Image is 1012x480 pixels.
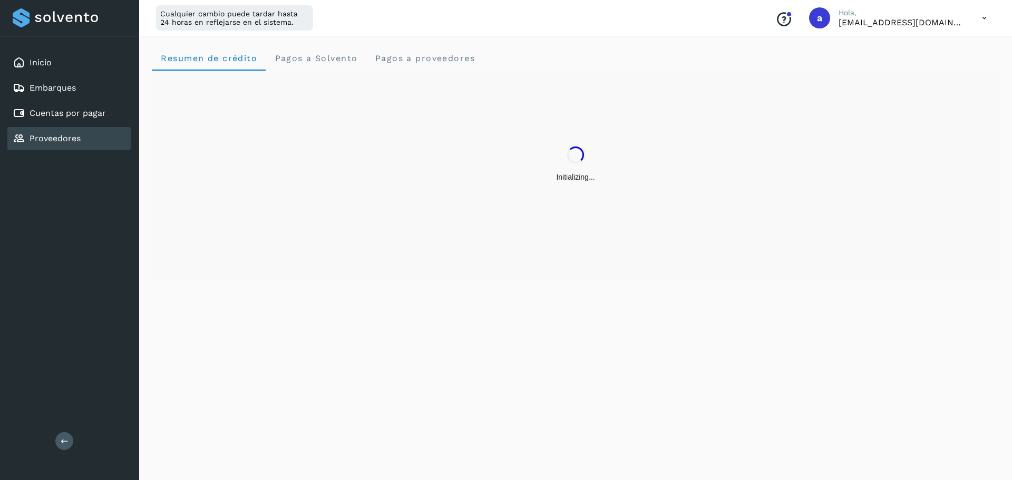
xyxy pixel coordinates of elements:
[160,53,257,63] span: Resumen de crédito
[7,127,131,150] div: Proveedores
[839,17,965,27] p: administracion@aplogistica.com
[274,53,357,63] span: Pagos a Solvento
[7,51,131,74] div: Inicio
[156,5,313,31] div: Cualquier cambio puede tardar hasta 24 horas en reflejarse en el sistema.
[374,53,475,63] span: Pagos a proveedores
[7,102,131,125] div: Cuentas por pagar
[30,133,81,143] a: Proveedores
[7,76,131,100] div: Embarques
[30,57,52,67] a: Inicio
[30,83,76,93] a: Embarques
[30,108,106,118] a: Cuentas por pagar
[839,8,965,17] p: Hola,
